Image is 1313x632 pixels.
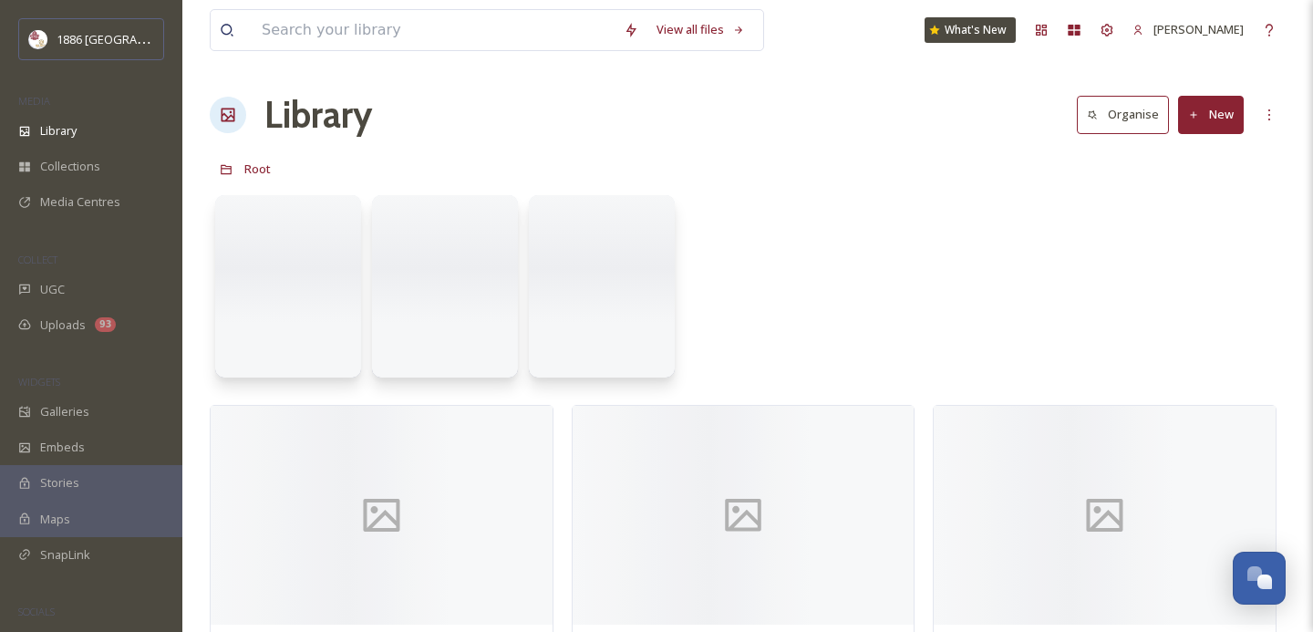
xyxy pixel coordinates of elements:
[1077,96,1178,133] a: Organise
[18,94,50,108] span: MEDIA
[40,316,86,334] span: Uploads
[29,30,47,48] img: logos.png
[244,161,271,177] span: Root
[264,88,372,142] a: Library
[1233,552,1286,605] button: Open Chat
[647,12,754,47] a: View all files
[18,253,57,266] span: COLLECT
[18,605,55,618] span: SOCIALS
[40,403,89,420] span: Galleries
[253,10,615,50] input: Search your library
[925,17,1016,43] a: What's New
[40,474,79,492] span: Stories
[40,281,65,298] span: UGC
[1077,96,1169,133] button: Organise
[57,30,201,47] span: 1886 [GEOGRAPHIC_DATA]
[18,375,60,389] span: WIDGETS
[40,193,120,211] span: Media Centres
[40,439,85,456] span: Embeds
[40,158,100,175] span: Collections
[40,122,77,140] span: Library
[1123,12,1253,47] a: [PERSON_NAME]
[40,511,70,528] span: Maps
[1153,21,1244,37] span: [PERSON_NAME]
[244,158,271,180] a: Root
[1178,96,1244,133] button: New
[40,546,90,564] span: SnapLink
[95,317,116,332] div: 93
